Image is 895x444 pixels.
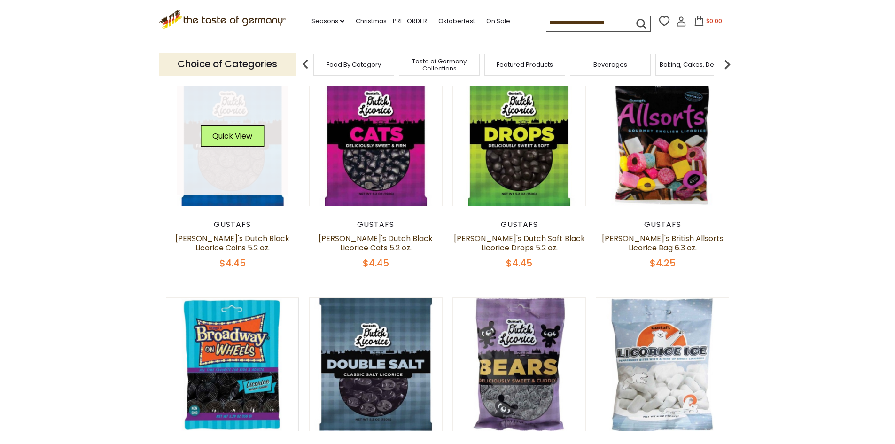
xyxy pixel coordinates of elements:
div: Gustafs [166,220,300,229]
img: Gustaf's [596,298,729,431]
span: $4.45 [219,257,246,270]
span: $4.45 [506,257,532,270]
img: previous arrow [296,55,315,74]
a: Food By Category [327,61,381,68]
a: Featured Products [497,61,553,68]
a: [PERSON_NAME]'s Dutch Black Licorice Cats 5.2 oz. [319,233,433,253]
a: Oktoberfest [438,16,475,26]
span: $0.00 [706,17,722,25]
button: $0.00 [688,16,728,30]
img: next arrow [718,55,737,74]
span: $4.45 [363,257,389,270]
img: Gustaf's [453,73,586,206]
a: [PERSON_NAME]'s British Allsorts Licorice Bag 6.3 oz. [602,233,724,253]
img: Gustaf's [310,298,443,431]
span: $4.25 [650,257,676,270]
div: Gustafs [596,220,730,229]
a: Seasons [311,16,344,26]
img: Gustaf's [453,298,586,431]
img: Gustaf's [310,73,443,206]
a: [PERSON_NAME]'s Dutch Black Licorice Coins 5.2 oz. [175,233,289,253]
button: Quick View [201,125,264,147]
a: On Sale [486,16,510,26]
a: Beverages [593,61,627,68]
a: Taste of Germany Collections [402,58,477,72]
a: [PERSON_NAME]'s Dutch Soft Black Licorice Drops 5.2 oz. [454,233,585,253]
a: Baking, Cakes, Desserts [660,61,732,68]
p: Choice of Categories [159,53,296,76]
a: Christmas - PRE-ORDER [356,16,427,26]
div: Gustafs [309,220,443,229]
div: Gustafs [452,220,586,229]
img: Gustaf's [166,298,299,431]
img: Gustaf's [166,73,299,206]
img: Gustaf's [596,73,729,206]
